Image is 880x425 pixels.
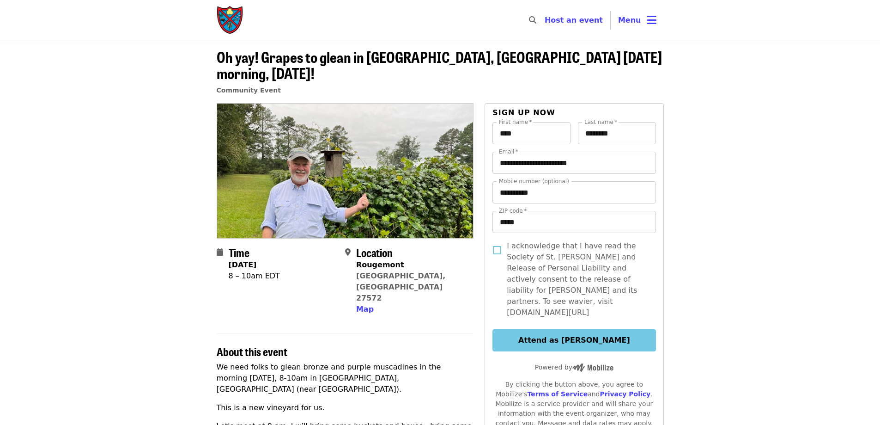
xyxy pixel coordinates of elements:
i: bars icon [647,13,656,27]
i: search icon [529,16,536,25]
label: First name [499,119,532,125]
img: Oh yay! Grapes to glean in Rougemont, NC tomorrow morning, Tuesday 10/9/2025! organized by Societ... [217,104,473,238]
a: Host an event [545,16,603,25]
a: Community Event [217,86,281,94]
label: Last name [584,119,617,125]
i: calendar icon [217,248,223,257]
input: Mobile number (optional) [492,181,655,203]
p: This is a new vineyard for us. [217,402,474,413]
input: Last name [578,122,656,144]
span: Powered by [535,363,613,371]
a: [GEOGRAPHIC_DATA], [GEOGRAPHIC_DATA] 27572 [356,271,446,302]
label: Email [499,149,518,154]
strong: Rougemont [356,260,404,269]
i: map-marker-alt icon [345,248,351,257]
img: Powered by Mobilize [572,363,613,372]
strong: [DATE] [229,260,257,269]
input: Email [492,152,655,174]
input: First name [492,122,570,144]
a: Terms of Service [527,390,588,398]
img: Society of St. Andrew - Home [217,6,244,35]
span: Map [356,305,374,314]
span: About this event [217,343,287,359]
input: ZIP code [492,211,655,233]
span: Time [229,244,249,260]
span: Menu [618,16,641,25]
input: Search [542,9,549,31]
button: Toggle account menu [611,9,664,31]
span: Oh yay! Grapes to glean in [GEOGRAPHIC_DATA], [GEOGRAPHIC_DATA] [DATE] morning, [DATE]! [217,46,662,84]
label: ZIP code [499,208,527,214]
label: Mobile number (optional) [499,179,569,184]
p: We need folks to glean bronze and purple muscadines in the morning [DATE], 8-10am in [GEOGRAPHIC_... [217,362,474,395]
span: Location [356,244,393,260]
span: Sign up now [492,108,555,117]
a: Privacy Policy [600,390,650,398]
span: I acknowledge that I have read the Society of St. [PERSON_NAME] and Release of Personal Liability... [507,240,648,318]
div: 8 – 10am EDT [229,271,280,282]
button: Attend as [PERSON_NAME] [492,329,655,351]
button: Map [356,304,374,315]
